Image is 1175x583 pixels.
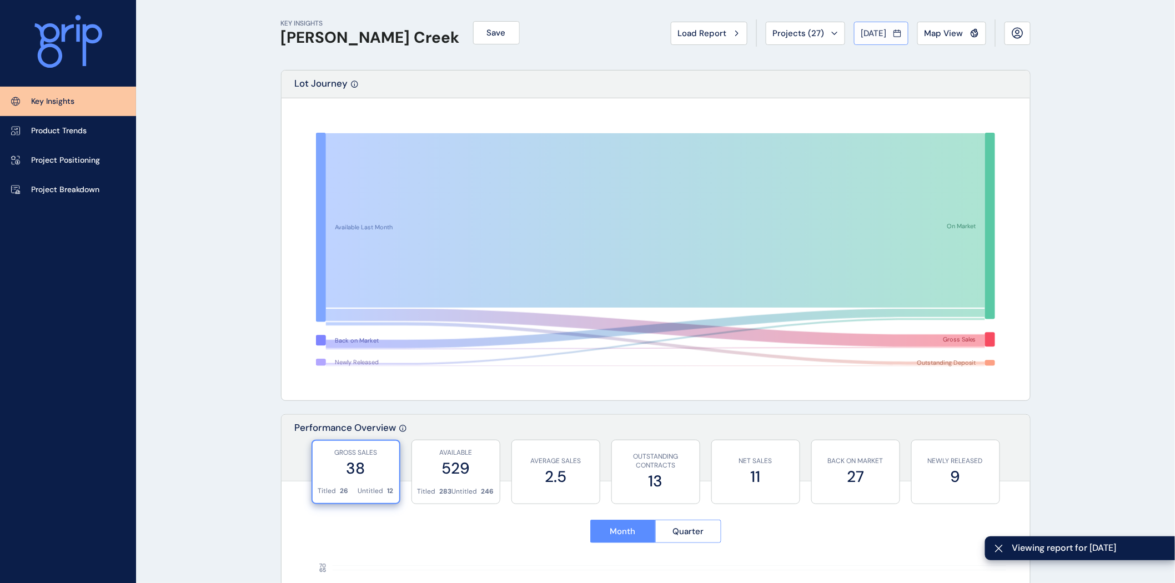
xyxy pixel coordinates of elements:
button: Load Report [671,22,747,45]
span: Projects ( 27 ) [773,28,825,39]
p: Titled [318,486,337,496]
p: Product Trends [31,125,87,137]
text: 65 [319,567,326,574]
button: Save [473,21,520,44]
label: 11 [717,466,794,487]
span: Load Report [678,28,727,39]
button: Quarter [655,520,721,543]
span: [DATE] [861,28,887,39]
label: 38 [318,458,394,479]
button: Month [590,520,656,543]
button: Map View [917,22,986,45]
p: KEY INSIGHTS [281,19,460,28]
p: AVERAGE SALES [518,456,594,466]
p: 12 [388,486,394,496]
label: 9 [917,466,994,487]
p: Project Positioning [31,155,100,166]
p: Untitled [452,487,478,496]
button: Projects (27) [766,22,845,45]
p: Titled [418,487,436,496]
span: Save [487,27,506,38]
text: 70 [319,562,326,570]
p: Key Insights [31,96,74,107]
p: 246 [481,487,494,496]
span: Quarter [672,526,704,537]
span: Viewing report for [DATE] [1012,542,1166,554]
p: NET SALES [717,456,794,466]
p: GROSS SALES [318,448,394,458]
span: Map View [925,28,963,39]
button: [DATE] [854,22,908,45]
label: 27 [817,466,894,487]
p: Project Breakdown [31,184,99,195]
span: Month [610,526,636,537]
label: 529 [418,458,494,479]
p: OUTSTANDING CONTRACTS [617,452,694,471]
label: 13 [617,470,694,492]
label: 2.5 [518,466,594,487]
p: Performance Overview [295,421,396,481]
p: Untitled [358,486,384,496]
p: 26 [340,486,349,496]
p: BACK ON MARKET [817,456,894,466]
h1: [PERSON_NAME] Creek [281,28,460,47]
p: 283 [440,487,452,496]
p: AVAILABLE [418,448,494,458]
p: NEWLY RELEASED [917,456,994,466]
p: Lot Journey [295,77,348,98]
